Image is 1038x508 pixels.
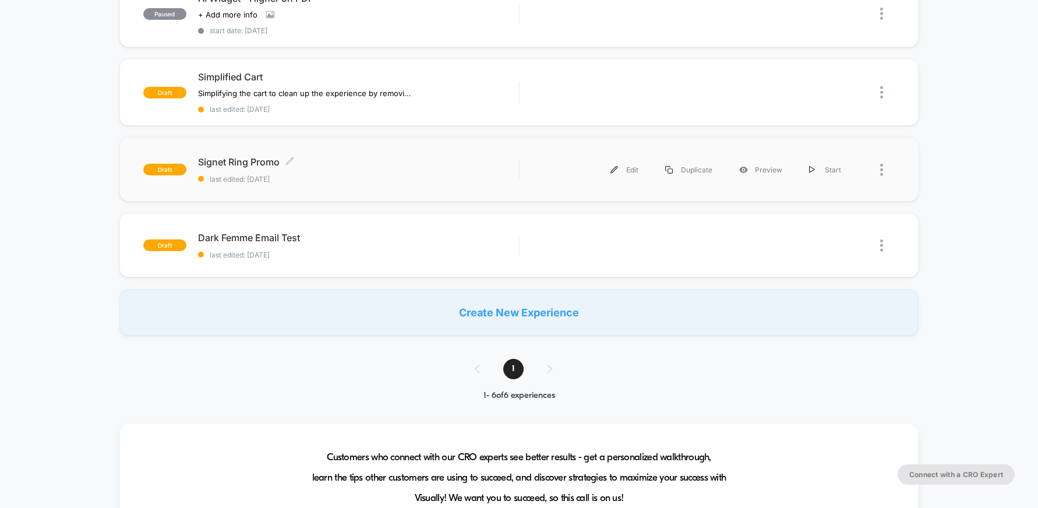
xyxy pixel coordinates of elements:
span: 1 [503,359,524,379]
img: menu [665,166,673,174]
span: start date: [DATE] [198,26,518,35]
span: Dark Femme Email Test [198,232,518,244]
span: Simplified Cart [198,71,518,83]
span: Simplifying the cart to clean up the experience by removing and re-arranging elements. Moved Free... [198,89,414,98]
span: Signet Ring Promo [198,156,518,168]
div: Create New Experience [119,289,919,336]
span: paused [143,8,186,20]
div: Edit [597,157,652,183]
span: draft [143,164,186,175]
img: menu [809,166,815,174]
div: Preview [726,157,796,183]
img: close [880,8,883,20]
button: Connect with a CRO Expert [898,464,1015,485]
span: last edited: [DATE] [198,105,518,114]
div: 1 - 6 of 6 experiences [463,391,576,401]
div: Duplicate [652,157,726,183]
span: last edited: [DATE] [198,175,518,184]
span: + Add more info [198,10,257,19]
img: close [880,164,883,176]
img: close [880,86,883,98]
div: Start [796,157,855,183]
span: last edited: [DATE] [198,251,518,259]
img: close [880,239,883,252]
span: draft [143,239,186,251]
span: draft [143,87,186,98]
img: menu [610,166,618,174]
